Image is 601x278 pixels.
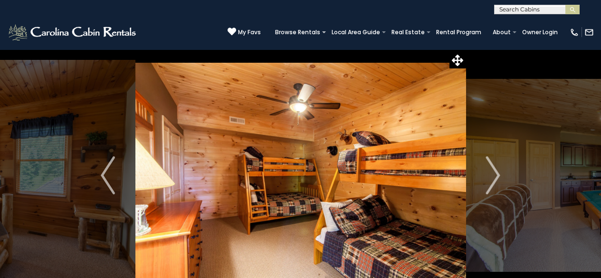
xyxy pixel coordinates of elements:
[101,156,115,194] img: arrow
[584,28,594,37] img: mail-regular-white.png
[387,26,429,39] a: Real Estate
[7,23,139,42] img: White-1-2.png
[517,26,563,39] a: Owner Login
[431,26,486,39] a: Rental Program
[228,27,261,37] a: My Favs
[570,28,579,37] img: phone-regular-white.png
[238,28,261,37] span: My Favs
[486,156,500,194] img: arrow
[327,26,385,39] a: Local Area Guide
[488,26,515,39] a: About
[270,26,325,39] a: Browse Rentals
